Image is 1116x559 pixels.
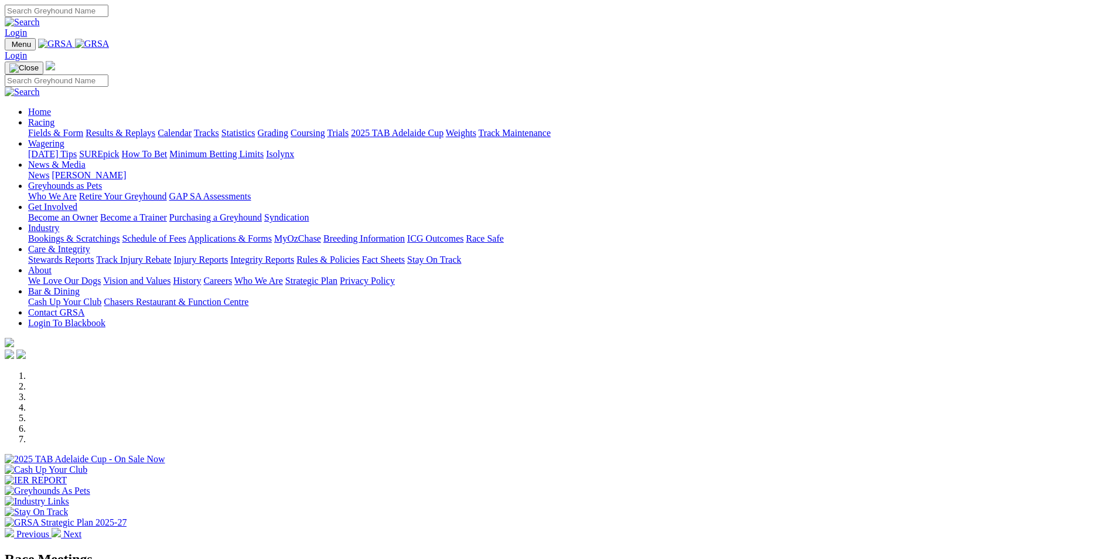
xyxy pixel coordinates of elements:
[79,149,119,159] a: SUREpick
[28,191,1111,202] div: Greyhounds as Pets
[28,297,101,307] a: Cash Up Your Club
[100,212,167,222] a: Become a Trainer
[323,233,405,243] a: Breeding Information
[285,276,337,286] a: Strategic Plan
[221,128,255,138] a: Statistics
[79,191,167,201] a: Retire Your Greyhound
[9,63,39,73] img: Close
[203,276,232,286] a: Careers
[52,528,61,537] img: chevron-right-pager-white.svg
[5,28,27,38] a: Login
[28,307,84,317] a: Contact GRSA
[5,454,165,465] img: 2025 TAB Adelaide Cup - On Sale Now
[28,128,1111,138] div: Racing
[296,255,360,265] a: Rules & Policies
[479,128,551,138] a: Track Maintenance
[28,318,105,328] a: Login To Blackbook
[291,128,325,138] a: Coursing
[28,149,1111,160] div: Wagering
[5,486,90,496] img: Greyhounds As Pets
[188,233,272,243] a: Applications & Forms
[5,350,14,359] img: facebook.svg
[28,265,52,275] a: About
[28,286,80,296] a: Bar & Dining
[28,181,102,191] a: Greyhounds as Pets
[5,475,67,486] img: IER REPORT
[16,529,49,539] span: Previous
[28,191,77,201] a: Who We Are
[16,350,26,359] img: twitter.svg
[5,5,108,17] input: Search
[28,297,1111,307] div: Bar & Dining
[5,74,108,87] input: Search
[274,233,321,243] a: MyOzChase
[28,255,94,265] a: Stewards Reports
[5,38,36,50] button: Toggle navigation
[28,117,54,127] a: Racing
[173,255,228,265] a: Injury Reports
[264,212,309,222] a: Syndication
[169,149,264,159] a: Minimum Betting Limits
[52,170,126,180] a: [PERSON_NAME]
[466,233,503,243] a: Race Safe
[5,465,87,475] img: Cash Up Your Club
[169,191,251,201] a: GAP SA Assessments
[28,212,98,222] a: Become an Owner
[28,233,1111,244] div: Industry
[5,62,43,74] button: Toggle navigation
[407,255,461,265] a: Stay On Track
[104,297,248,307] a: Chasers Restaurant & Function Centre
[28,160,86,170] a: News & Media
[340,276,395,286] a: Privacy Policy
[5,517,127,528] img: GRSA Strategic Plan 2025-27
[38,39,73,49] img: GRSA
[5,17,40,28] img: Search
[46,61,55,70] img: logo-grsa-white.png
[28,202,77,212] a: Get Involved
[86,128,155,138] a: Results & Replays
[12,40,31,49] span: Menu
[28,170,49,180] a: News
[5,50,27,60] a: Login
[28,138,64,148] a: Wagering
[446,128,476,138] a: Weights
[28,276,1111,286] div: About
[63,529,81,539] span: Next
[28,244,90,254] a: Care & Integrity
[28,128,83,138] a: Fields & Form
[28,107,51,117] a: Home
[158,128,192,138] a: Calendar
[351,128,443,138] a: 2025 TAB Adelaide Cup
[96,255,171,265] a: Track Injury Rebate
[234,276,283,286] a: Who We Are
[194,128,219,138] a: Tracks
[28,149,77,159] a: [DATE] Tips
[122,149,168,159] a: How To Bet
[5,528,14,537] img: chevron-left-pager-white.svg
[52,529,81,539] a: Next
[28,255,1111,265] div: Care & Integrity
[230,255,294,265] a: Integrity Reports
[28,223,59,233] a: Industry
[5,529,52,539] a: Previous
[5,338,14,347] img: logo-grsa-white.png
[5,87,40,97] img: Search
[173,276,201,286] a: History
[327,128,349,138] a: Trials
[75,39,110,49] img: GRSA
[122,233,186,243] a: Schedule of Fees
[28,170,1111,181] div: News & Media
[5,496,69,507] img: Industry Links
[28,212,1111,223] div: Get Involved
[266,149,294,159] a: Isolynx
[28,233,120,243] a: Bookings & Scratchings
[362,255,405,265] a: Fact Sheets
[5,507,68,517] img: Stay On Track
[169,212,262,222] a: Purchasing a Greyhound
[258,128,288,138] a: Grading
[103,276,170,286] a: Vision and Values
[28,276,101,286] a: We Love Our Dogs
[407,233,463,243] a: ICG Outcomes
